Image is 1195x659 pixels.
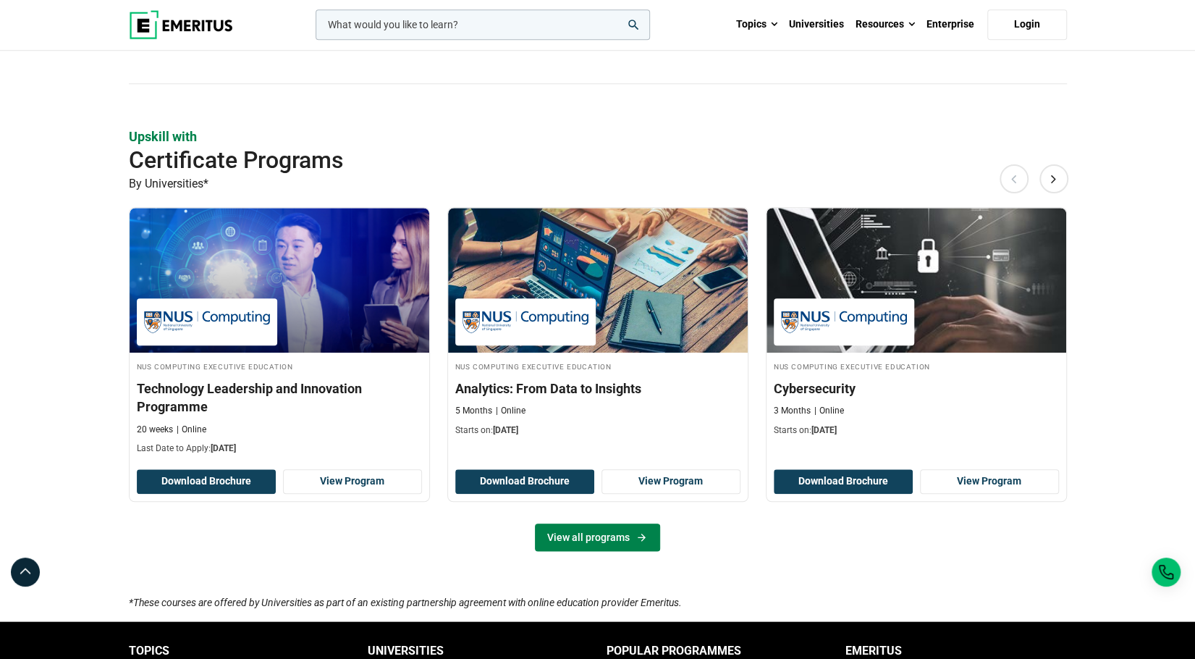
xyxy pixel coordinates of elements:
p: Starts on: [774,424,1059,437]
p: Online [496,405,525,417]
a: Leadership Course by NUS Computing Executive Education - October 15, 2025 NUS Computing Executive... [130,208,429,462]
h4: NUS Computing Executive Education [137,360,422,372]
img: NUS Computing Executive Education [463,306,588,338]
a: View Program [920,469,1059,494]
p: Upskill with [129,127,1067,146]
h4: NUS Computing Executive Education [455,360,740,372]
h4: NUS Computing Executive Education [774,360,1059,372]
p: 5 Months [455,405,492,417]
input: woocommerce-product-search-field-0 [316,9,650,40]
h3: Analytics: From Data to Insights [455,379,740,398]
p: Last Date to Apply: [137,442,422,455]
p: Online [177,424,206,436]
h3: Cybersecurity [774,379,1059,398]
button: Previous [1000,164,1029,193]
a: View Program [601,469,740,494]
i: *These courses are offered by Universities as part of an existing partnership agreement with onli... [129,597,682,608]
a: Cybersecurity Course by NUS Computing Executive Education - December 23, 2025 NUS Computing Execu... [767,208,1066,444]
a: View all programs [535,524,660,551]
img: NUS Computing Executive Education [144,306,270,338]
span: [DATE] [811,425,837,435]
p: 3 Months [774,405,811,417]
button: Download Brochure [774,469,913,494]
p: By Universities* [129,175,1067,193]
img: Cybersecurity | Online Cybersecurity Course [767,208,1066,353]
p: Starts on: [455,424,740,437]
p: 20 weeks [137,424,173,436]
img: Analytics: From Data to Insights | Online Business Analytics Course [448,208,748,353]
button: Next [1039,164,1068,193]
h2: Certificate Programs [129,146,973,175]
span: [DATE] [493,425,518,435]
button: Download Brochure [137,469,276,494]
a: Business Analytics Course by NUS Computing Executive Education - December 23, 2025 NUS Computing ... [448,208,748,444]
h3: Technology Leadership and Innovation Programme [137,379,422,416]
button: Download Brochure [455,469,594,494]
p: Online [814,405,844,417]
a: Login [987,9,1067,40]
span: [DATE] [211,443,236,453]
img: NUS Computing Executive Education [781,306,907,338]
img: Technology Leadership and Innovation Programme | Online Leadership Course [130,208,429,353]
a: View Program [283,469,422,494]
